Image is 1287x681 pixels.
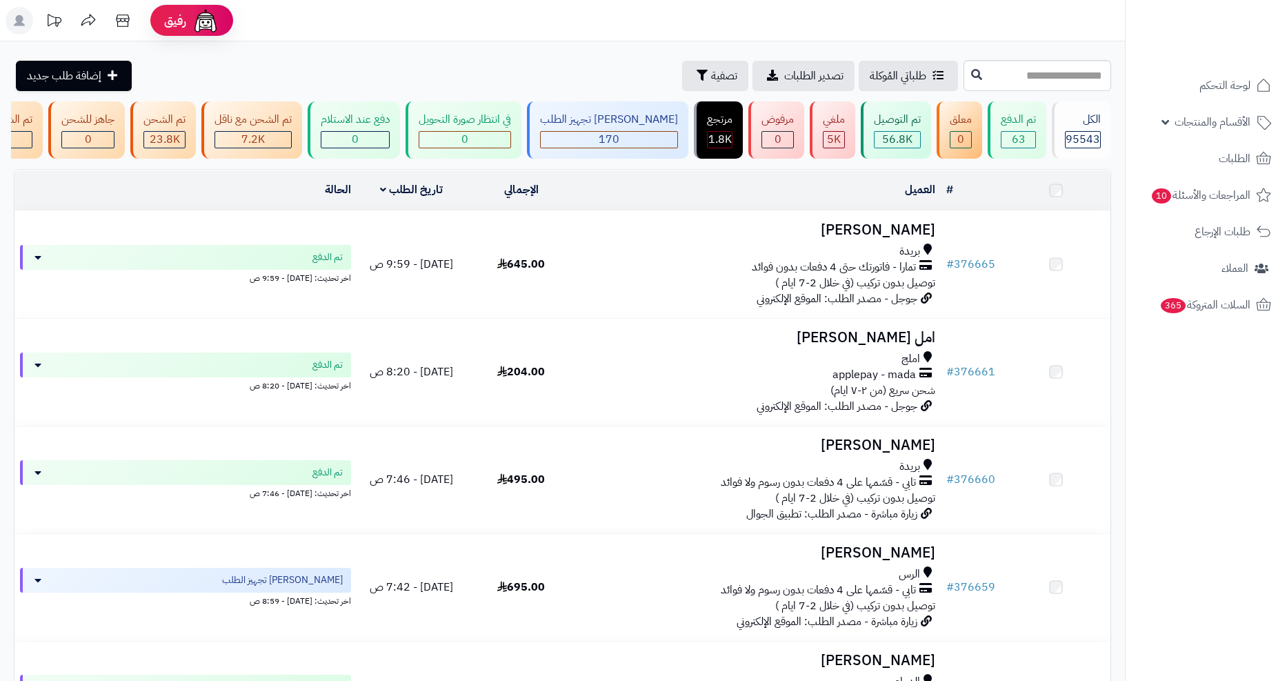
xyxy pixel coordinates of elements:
div: تم الدفع [1001,112,1036,128]
span: [PERSON_NAME] تجهيز الطلب [222,573,343,587]
a: تم الشحن 23.8K [128,101,199,159]
span: # [946,471,954,488]
img: ai-face.png [192,7,219,34]
a: العملاء [1134,252,1279,285]
a: معلق 0 [934,101,985,159]
span: 204.00 [497,364,545,380]
h3: [PERSON_NAME] [581,222,935,238]
a: دفع عند الاستلام 0 [305,101,403,159]
span: # [946,364,954,380]
span: 645.00 [497,256,545,273]
div: ملغي [823,112,845,128]
div: 56752 [875,132,920,148]
a: #376665 [946,256,995,273]
span: تصفية [711,68,737,84]
a: [PERSON_NAME] تجهيز الطلب 170 [524,101,691,159]
span: طلباتي المُوكلة [870,68,926,84]
span: تم الدفع [312,358,343,372]
a: المراجعات والأسئلة10 [1134,179,1279,212]
div: دفع عند الاستلام [321,112,390,128]
span: طلبات الإرجاع [1195,222,1250,241]
span: رفيق [164,12,186,29]
h3: امل [PERSON_NAME] [581,330,935,346]
span: لوحة التحكم [1199,76,1250,95]
span: الرس [899,566,920,582]
a: ملغي 5K [807,101,858,159]
a: الإجمالي [504,181,539,198]
div: تم الشحن مع ناقل [214,112,292,128]
div: 63 [1001,132,1035,148]
a: #376659 [946,579,995,595]
span: 495.00 [497,471,545,488]
div: في انتظار صورة التحويل [419,112,511,128]
a: طلبات الإرجاع [1134,215,1279,248]
span: 63 [1012,131,1026,148]
a: #376661 [946,364,995,380]
a: تم التوصيل 56.8K [858,101,934,159]
div: 0 [762,132,793,148]
a: طلباتي المُوكلة [859,61,958,91]
a: #376660 [946,471,995,488]
span: 0 [957,131,964,148]
span: تم الدفع [312,250,343,264]
a: لوحة التحكم [1134,69,1279,102]
div: 170 [541,132,677,148]
span: المراجعات والأسئلة [1150,186,1250,205]
span: تمارا - فاتورتك حتى 4 دفعات بدون فوائد [752,259,916,275]
span: تابي - قسّمها على 4 دفعات بدون رسوم ولا فوائد [721,582,916,598]
span: الطلبات [1219,149,1250,168]
span: زيارة مباشرة - مصدر الطلب: تطبيق الجوال [746,506,917,522]
span: [DATE] - 7:42 ص [370,579,453,595]
span: توصيل بدون تركيب (في خلال 2-7 ايام ) [775,275,935,291]
div: 0 [62,132,114,148]
a: مرتجع 1.8K [691,101,746,159]
span: زيارة مباشرة - مصدر الطلب: الموقع الإلكتروني [737,613,917,630]
span: # [946,256,954,273]
div: تم الشحن [143,112,186,128]
span: 365 [1161,298,1186,313]
div: اخر تحديث: [DATE] - 7:46 ص [20,485,351,500]
span: 0 [775,131,781,148]
a: في انتظار صورة التحويل 0 [403,101,524,159]
span: الأقسام والمنتجات [1175,112,1250,132]
span: 95543 [1066,131,1100,148]
div: 23787 [144,132,185,148]
a: # [946,181,953,198]
h3: [PERSON_NAME] [581,437,935,453]
a: تحديثات المنصة [37,7,71,38]
a: جاهز للشحن 0 [46,101,128,159]
span: تم الدفع [312,466,343,480]
span: السلات المتروكة [1159,295,1250,315]
div: 1815 [708,132,732,148]
a: تصدير الطلبات [752,61,855,91]
span: املج [901,351,920,367]
span: [DATE] - 9:59 ص [370,256,453,273]
a: إضافة طلب جديد [16,61,132,91]
span: جوجل - مصدر الطلب: الموقع الإلكتروني [757,398,917,415]
span: إضافة طلب جديد [27,68,101,84]
div: تم التوصيل [874,112,921,128]
span: 7.2K [241,131,265,148]
span: 695.00 [497,579,545,595]
div: اخر تحديث: [DATE] - 8:20 ص [20,377,351,392]
span: العملاء [1221,259,1248,278]
span: 170 [599,131,619,148]
div: الكل [1065,112,1101,128]
span: تابي - قسّمها على 4 دفعات بدون رسوم ولا فوائد [721,475,916,491]
span: 23.8K [150,131,180,148]
span: شحن سريع (من ٢-٧ ايام) [830,382,935,399]
span: applepay - mada [832,367,916,383]
div: 0 [950,132,971,148]
span: 0 [352,131,359,148]
h3: [PERSON_NAME] [581,545,935,561]
div: جاهز للشحن [61,112,114,128]
div: 4985 [824,132,844,148]
span: توصيل بدون تركيب (في خلال 2-7 ايام ) [775,598,935,614]
span: بريدة [899,459,920,475]
div: مرفوض [761,112,794,128]
div: 0 [419,132,510,148]
a: الطلبات [1134,142,1279,175]
a: تاريخ الطلب [380,181,443,198]
a: الكل95543 [1049,101,1114,159]
span: 5K [827,131,841,148]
